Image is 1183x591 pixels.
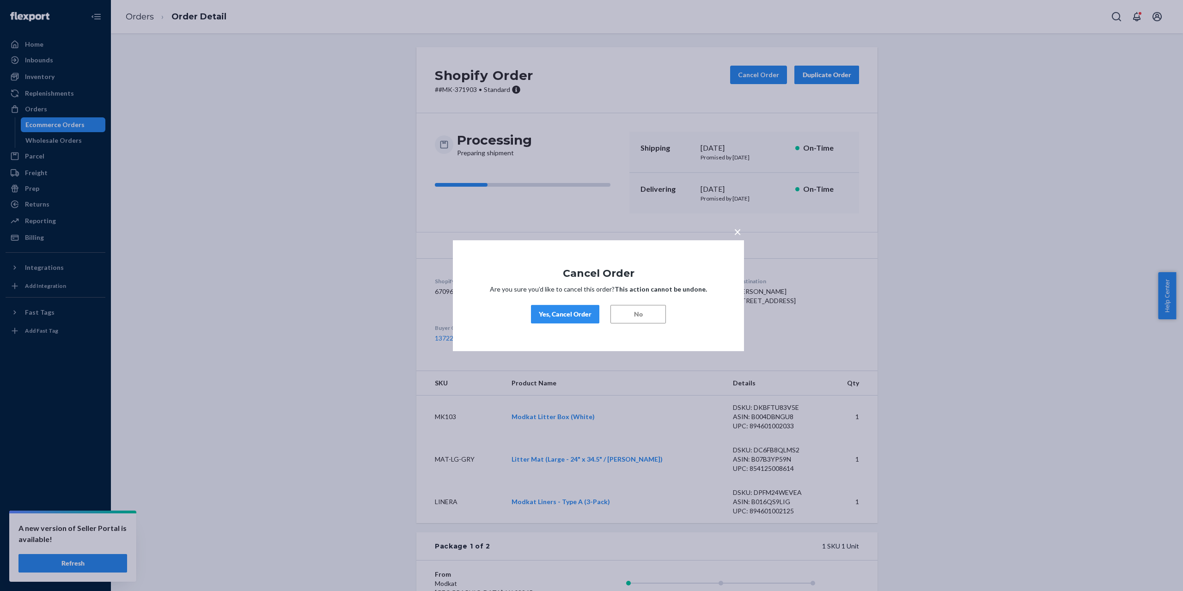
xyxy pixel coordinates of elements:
h1: Cancel Order [481,268,716,279]
button: Yes, Cancel Order [531,305,599,323]
strong: This action cannot be undone. [615,285,707,293]
span: × [734,223,741,239]
div: Yes, Cancel Order [539,310,591,319]
button: No [610,305,666,323]
p: Are you sure you’d like to cancel this order? [481,285,716,294]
